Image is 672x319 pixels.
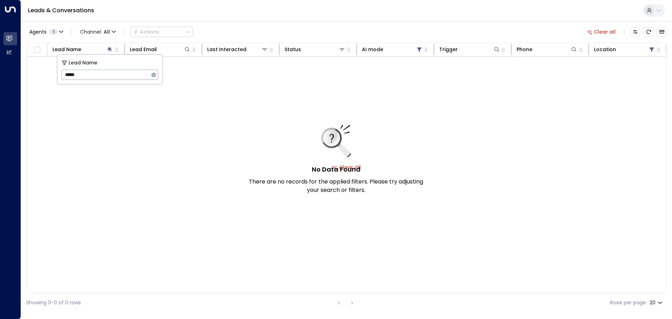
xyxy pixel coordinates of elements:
button: Channel:All [77,27,119,37]
button: Customize [630,27,640,37]
button: Actions [130,27,193,37]
div: Phone [517,45,532,54]
h5: No Data Found [312,165,360,174]
div: Button group with a nested menu [130,27,193,37]
div: Showing 0-0 of 0 rows [26,299,81,306]
div: Lead Name [52,45,113,54]
span: All [104,29,110,35]
div: Actions [133,29,159,35]
div: AI mode [362,45,383,54]
div: Lead Email [130,45,191,54]
div: Phone [517,45,577,54]
div: Status [285,45,301,54]
span: Agents [29,29,47,34]
button: Clear all [584,27,619,37]
div: Status [285,45,345,54]
div: Trigger [439,45,500,54]
button: Agents1 [26,27,66,37]
a: Leads & Conversations [28,6,94,14]
div: Location [594,45,655,54]
div: AI mode [362,45,423,54]
nav: pagination navigation [334,298,357,307]
div: Last Interacted [207,45,246,54]
span: Refresh [644,27,653,37]
span: Channel: [77,27,119,37]
div: Trigger [439,45,458,54]
p: There are no records for the applied filters. Please try adjusting your search or filters. [248,178,423,194]
label: Rows per page: [610,299,647,306]
span: 1 [49,29,58,35]
div: 20 [650,298,664,308]
div: Last Interacted [207,45,268,54]
button: Archived Leads [657,27,667,37]
div: Lead Email [130,45,157,54]
span: Lead Name [69,59,97,67]
span: Toggle select all [33,46,41,54]
div: Location [594,45,616,54]
div: Lead Name [52,45,81,54]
